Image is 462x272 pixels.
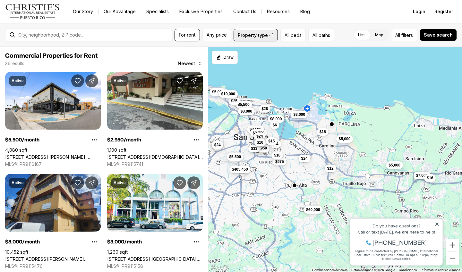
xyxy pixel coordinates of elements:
span: $3,000 [293,112,305,117]
button: $15 [266,137,277,145]
button: $5,000 [386,161,403,169]
a: Condiciones (se abre en una nueva pestaña) [399,268,417,272]
div: Do you have questions? [7,14,93,19]
label: Map [370,29,389,41]
button: Property options [88,235,101,248]
button: Save Property: 1271 AVE. AMERICO MIRANDA [71,74,84,87]
span: $16 [274,153,280,158]
span: Save search [424,32,453,38]
button: $3,000 [238,107,255,115]
span: $7,000 [416,173,428,178]
span: $24 [272,141,278,146]
button: $405,450 [229,166,251,173]
button: Share Property [85,176,98,189]
img: logo [5,4,60,19]
button: $3,500 [247,125,264,133]
span: $5,500 [229,154,241,159]
button: Property options [190,133,203,146]
button: $24 [254,132,265,140]
button: Newest [174,57,207,70]
a: 6471 AVE. ISLA VERDE, NEW SAN JUAN COND. #2, CAROLINA PR, 00979 [107,256,203,262]
span: Any price [207,32,227,38]
button: $12 [325,164,336,172]
button: Save Property: 2328 CALLE BLANCA REXACH #1 [71,176,84,189]
span: $8,000 [270,116,282,122]
button: Share Property [187,74,200,87]
button: Property options [190,235,203,248]
span: $28 [261,106,268,111]
a: 2328 CALLE BLANCA REXACH #1, SAN JUAN PR, 00915 [5,256,101,262]
button: $5,500 [227,153,244,161]
button: $16 [424,174,436,182]
span: $24 [256,134,263,139]
span: $3,500 [250,127,261,132]
span: All [395,32,400,38]
button: $2,750 [250,129,267,137]
button: Share Property [187,176,200,189]
span: Commercial Properties for Rent [5,53,98,59]
span: $2,950 [255,146,267,151]
span: Datos del mapa ©2025 Google [351,268,395,272]
button: $2,950 [253,144,270,152]
button: $24 [299,155,310,162]
button: Register [431,5,457,18]
span: $24 [214,142,221,148]
button: $975 [273,158,287,166]
button: $6 [270,121,279,129]
button: $5,000 [210,88,227,96]
span: I agree to be contacted by [PERSON_NAME] International Real Estate PR via text, call & email. To ... [8,39,91,52]
button: Contact Us [228,7,261,16]
span: For rent [179,32,196,38]
a: Exclusive Properties [174,7,228,16]
button: $60,000 [304,206,322,213]
button: $10 [255,139,267,146]
button: Save search [420,29,457,41]
button: $24 [269,140,281,148]
a: Our Story [68,7,98,16]
span: $5,000 [339,136,351,141]
button: Login [409,5,429,18]
span: $5,000 [389,162,400,167]
button: Allfilters [391,29,417,41]
label: List [353,29,370,41]
span: $5,000 [212,89,224,94]
span: filters [401,32,413,38]
span: $24 [301,156,308,161]
a: Informar un error en el mapa [421,268,460,272]
button: $28 [259,105,270,113]
button: $5,000 [336,135,353,142]
span: $405,450 [232,167,248,172]
button: $10 [254,139,266,146]
button: $8,000 [268,115,285,123]
button: Start drawing [212,51,238,64]
button: Save Property: 6471 AVE. ISLA VERDE, NEW SAN JUAN COND. #2 [173,176,186,189]
button: $5,500 [235,101,252,108]
a: Blog [295,7,315,16]
p: Active [114,180,126,185]
button: $25 [228,97,240,105]
a: 200 JESUS T PINEIRO AVENUE, SAN JUAN PR, 00918 [107,154,203,160]
button: Any price [202,29,231,41]
button: Property options [88,133,101,146]
span: $60,000 [306,207,320,212]
button: $24 [212,141,223,149]
button: $18 [317,128,329,135]
span: $3,000 [241,108,252,114]
a: Specialists [141,7,174,16]
button: $7,000 [414,172,431,179]
button: $3,000 [291,110,308,118]
button: Property type · 1 [234,29,278,41]
a: Our Advantage [98,7,141,16]
span: $15 [268,138,275,143]
button: Acercar [446,239,459,251]
span: $10,000 [221,91,235,96]
span: $25 [231,98,237,104]
button: All beds [280,29,306,41]
span: Register [434,9,453,14]
button: All baths [308,29,334,41]
button: Save Property: 200 JESUS T PINEIRO AVENUE [173,74,186,87]
p: Active [12,180,24,185]
button: $33 [248,144,260,152]
span: $6 [273,122,277,127]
